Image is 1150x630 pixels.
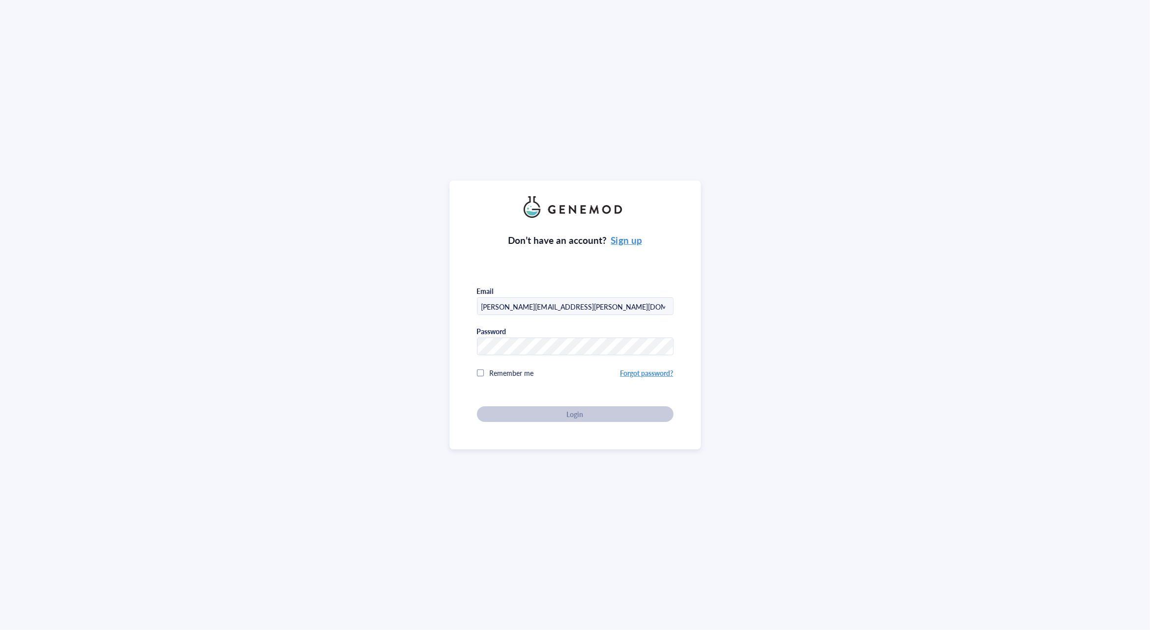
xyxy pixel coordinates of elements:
[490,368,534,378] span: Remember me
[477,287,494,295] div: Email
[620,368,673,378] a: Forgot password?
[611,234,642,247] a: Sign up
[477,327,506,336] div: Password
[524,196,627,218] img: genemod_logo_light-BcqUzbGq.png
[508,234,642,247] div: Don’t have an account?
